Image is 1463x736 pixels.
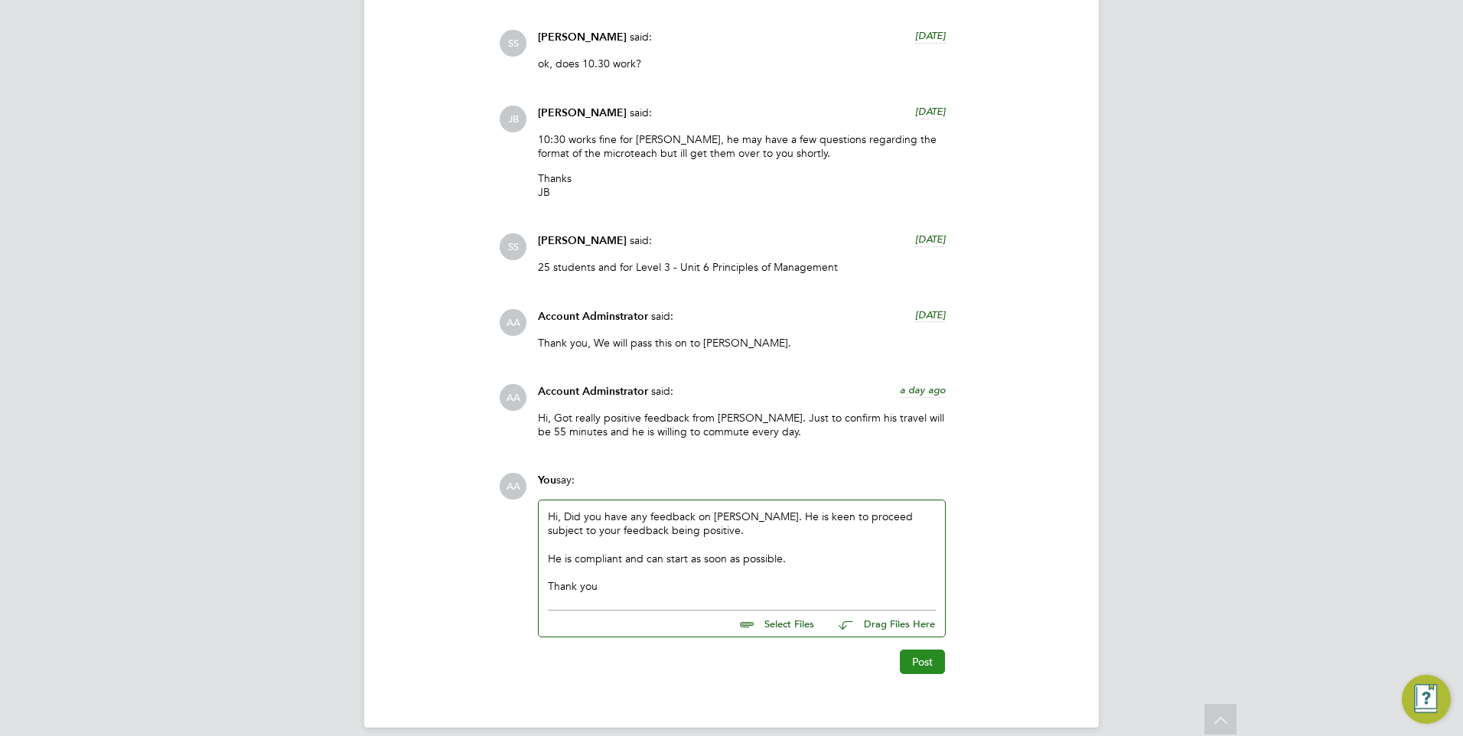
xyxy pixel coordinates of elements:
[538,171,946,199] p: Thanks JB
[1402,675,1451,724] button: Engage Resource Center
[915,105,946,118] span: [DATE]
[538,336,946,350] p: Thank you, We will pass this on to [PERSON_NAME].
[538,106,627,119] span: [PERSON_NAME]
[900,383,946,396] span: a day ago
[500,384,526,411] span: AA
[826,608,936,640] button: Drag Files Here
[538,132,946,160] p: 10:30 works fine for [PERSON_NAME], he may have a few questions regarding the format of the micro...
[538,234,627,247] span: [PERSON_NAME]
[500,233,526,260] span: SS
[538,411,946,438] p: Hi, Got really positive feedback from [PERSON_NAME]. Just to confirm his travel will be 55 minute...
[500,473,526,500] span: AA
[630,106,652,119] span: said:
[630,30,652,44] span: said:
[651,384,673,398] span: said:
[915,233,946,246] span: [DATE]
[500,30,526,57] span: SS
[500,106,526,132] span: JB
[538,473,946,500] div: say:
[538,31,627,44] span: [PERSON_NAME]
[651,309,673,323] span: said:
[538,260,946,274] p: 25 students and for Level 3 - Unit 6 Principles of Management
[500,309,526,336] span: AA
[900,650,945,674] button: Post
[548,510,936,593] div: Hi, Did you have any feedback on [PERSON_NAME]. He is keen to proceed subject to your feedback be...
[915,308,946,321] span: [DATE]
[548,552,936,594] div: He is compliant and can start as soon as possible.
[538,310,648,323] span: Account Adminstrator
[538,57,946,70] p: ok, does 10.30 work?
[548,579,936,593] div: Thank you
[915,29,946,42] span: [DATE]
[538,474,556,487] span: You
[538,385,648,398] span: Account Adminstrator
[630,233,652,247] span: said:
